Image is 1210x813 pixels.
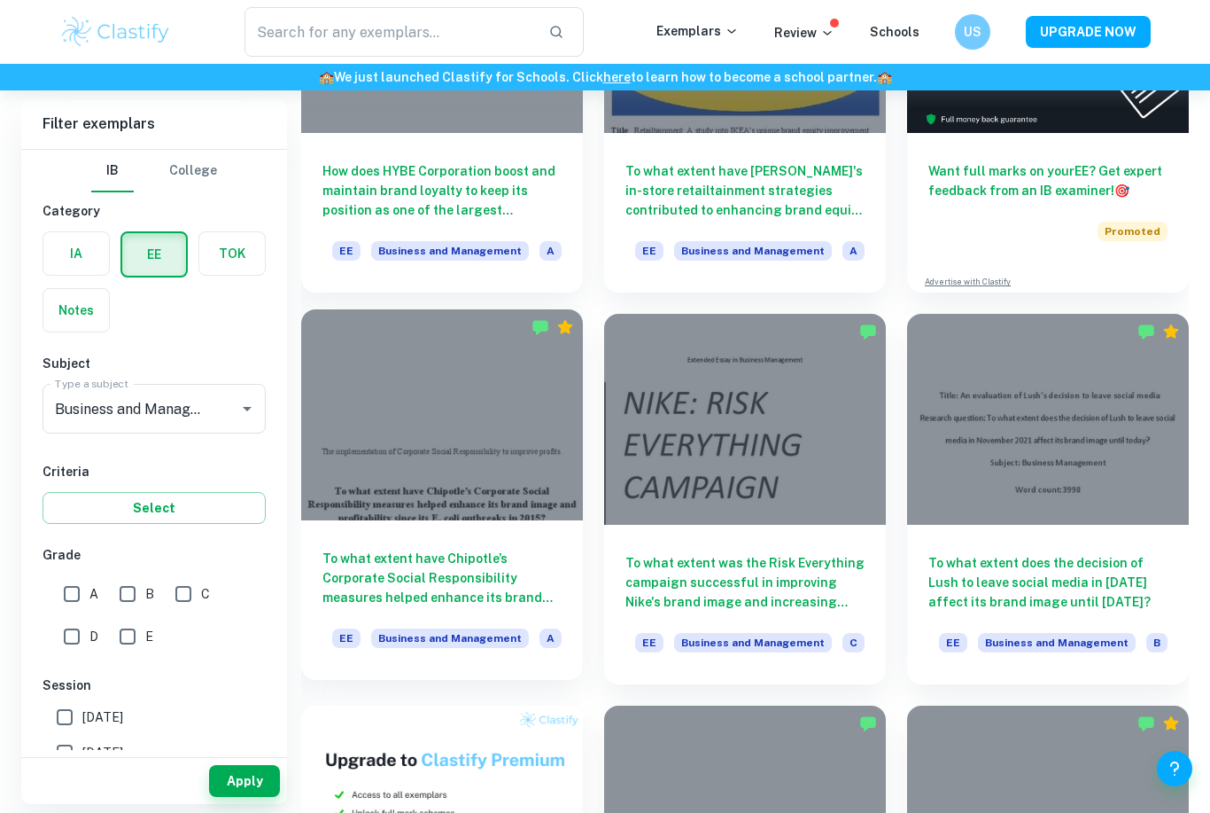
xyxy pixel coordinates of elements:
[656,21,739,41] p: Exemplars
[201,584,210,604] span: C
[43,462,266,481] h6: Criteria
[43,676,266,695] h6: Session
[604,314,886,685] a: To what extent was the Risk Everything campaign successful in improving Nike's brand image and in...
[1157,751,1192,786] button: Help and Feedback
[1162,715,1180,732] div: Premium
[774,23,834,43] p: Review
[842,633,865,653] span: C
[332,241,361,261] span: EE
[928,553,1167,612] h6: To what extent does the decision of Lush to leave social media in [DATE] affect its brand image u...
[939,633,967,653] span: EE
[842,241,865,261] span: A
[235,396,260,421] button: Open
[955,14,990,50] button: US
[870,25,919,39] a: Schools
[21,99,287,149] h6: Filter exemplars
[55,376,128,391] label: Type a subject
[531,318,549,336] img: Marked
[625,553,865,612] h6: To what extent was the Risk Everything campaign successful in improving Nike's brand image and in...
[122,233,186,276] button: EE
[59,14,172,50] img: Clastify logo
[319,70,334,84] span: 🏫
[963,22,983,42] h6: US
[1098,222,1167,241] span: Promoted
[925,276,1011,288] a: Advertise with Clastify
[43,492,266,524] button: Select
[1146,633,1167,653] span: B
[859,323,877,340] img: Marked
[625,161,865,220] h6: To what extent have [PERSON_NAME]'s in-store retailtainment strategies contributed to enhancing b...
[199,232,265,275] button: TOK
[928,161,1167,200] h6: Want full marks on your EE ? Get expert feedback from an IB examiner!
[89,584,98,604] span: A
[145,584,154,604] span: B
[43,545,266,565] h6: Grade
[91,150,217,192] div: Filter type choice
[1026,16,1151,48] button: UPGRADE NOW
[169,150,217,192] button: College
[244,7,534,57] input: Search for any exemplars...
[635,241,663,261] span: EE
[674,633,832,653] span: Business and Management
[43,354,266,373] h6: Subject
[43,232,109,275] button: IA
[877,70,892,84] span: 🏫
[4,67,1206,87] h6: We just launched Clastify for Schools. Click to learn how to become a school partner.
[859,715,877,732] img: Marked
[978,633,1136,653] span: Business and Management
[301,314,583,685] a: To what extent have Chipotle’s Corporate Social Responsibility measures helped enhance its brand ...
[371,629,529,648] span: Business and Management
[1162,323,1180,340] div: Premium
[322,549,562,607] h6: To what extent have Chipotle’s Corporate Social Responsibility measures helped enhance its brand ...
[1114,184,1129,198] span: 🎯
[539,241,562,261] span: A
[43,201,266,221] h6: Category
[1137,715,1155,732] img: Marked
[43,289,109,332] button: Notes
[635,633,663,653] span: EE
[1137,323,1155,340] img: Marked
[145,627,153,646] span: E
[322,161,562,220] h6: How does HYBE Corporation boost and maintain brand loyalty to keep its position as one of the lar...
[556,318,574,336] div: Premium
[674,241,832,261] span: Business and Management
[82,743,123,762] span: [DATE]
[603,70,631,84] a: here
[91,150,134,192] button: IB
[371,241,529,261] span: Business and Management
[332,629,361,648] span: EE
[209,765,280,797] button: Apply
[82,707,123,727] span: [DATE]
[89,627,98,646] span: D
[539,629,562,648] span: A
[907,314,1189,685] a: To what extent does the decision of Lush to leave social media in [DATE] affect its brand image u...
